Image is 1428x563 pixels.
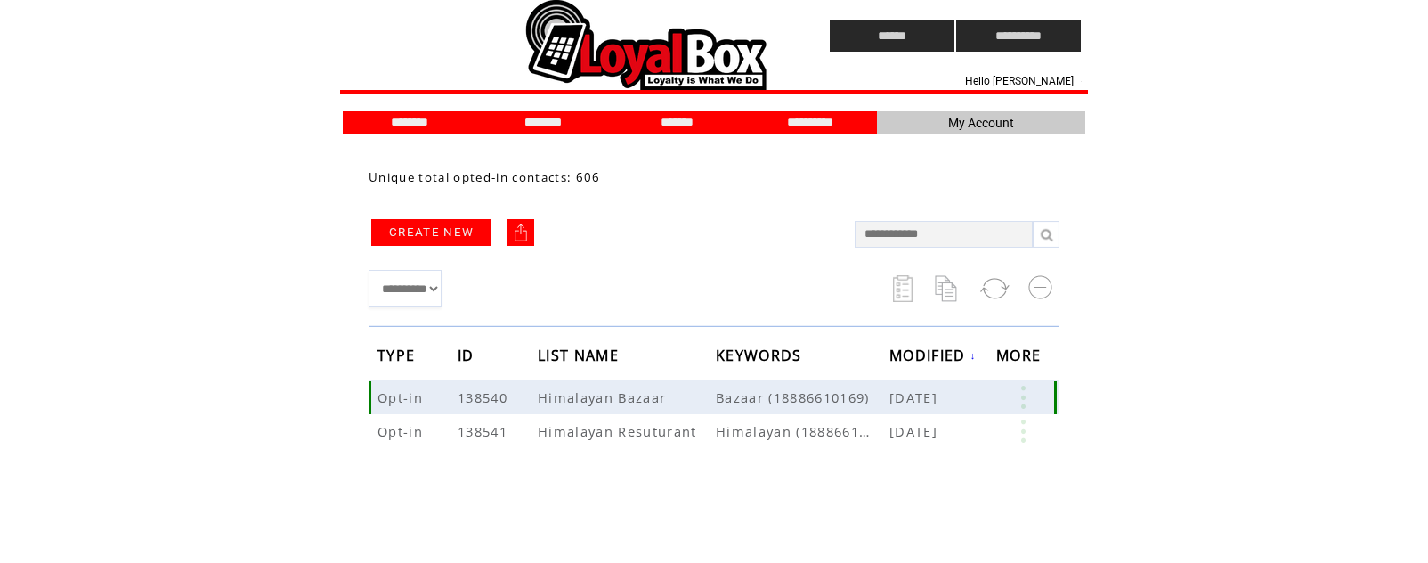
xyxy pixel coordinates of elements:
[458,388,512,406] span: 138540
[889,388,942,406] span: [DATE]
[538,422,702,440] span: Himalayan Resuturant
[965,75,1074,87] span: Hello [PERSON_NAME]
[538,388,670,406] span: Himalayan Bazaar
[889,350,977,361] a: MODIFIED↓
[377,341,419,374] span: TYPE
[377,388,427,406] span: Opt-in
[538,341,623,374] span: LIST NAME
[458,341,479,374] span: ID
[996,341,1045,374] span: MORE
[716,341,807,374] span: KEYWORDS
[458,422,512,440] span: 138541
[716,388,889,406] span: Bazaar (18886610169)
[889,341,970,374] span: MODIFIED
[371,219,491,246] a: CREATE NEW
[948,116,1014,130] span: My Account
[538,349,623,360] a: LIST NAME
[369,169,601,185] span: Unique total opted-in contacts: 606
[458,349,479,360] a: ID
[889,422,942,440] span: [DATE]
[716,422,889,440] span: Himalayan (18886610169)
[716,349,807,360] a: KEYWORDS
[377,422,427,440] span: Opt-in
[377,349,419,360] a: TYPE
[512,224,530,241] img: upload.png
